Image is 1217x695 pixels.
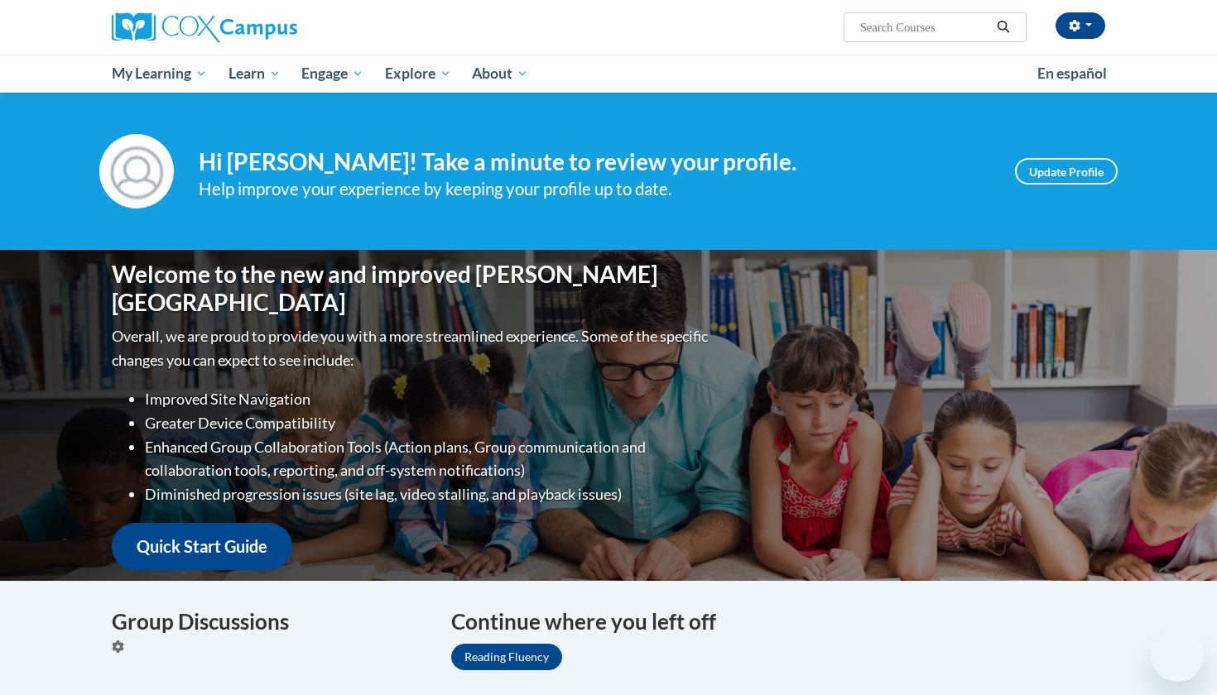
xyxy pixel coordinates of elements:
span: Engage [301,64,363,84]
div: Help improve your experience by keeping your profile up to date. [199,175,990,203]
a: Update Profile [1015,158,1118,185]
input: Search Courses [859,17,991,37]
a: Explore [374,55,462,93]
a: Quick Start Guide [112,523,292,570]
h4: Group Discussions [112,606,426,638]
li: Greater Device Compatibility [145,411,712,435]
li: Diminished progression issues (site lag, video stalling, and playback issues) [145,482,712,506]
img: Profile Image [99,134,174,208]
button: Search [991,17,1016,37]
iframe: Button to launch messaging window [1151,629,1204,682]
img: Cox Campus [112,12,297,42]
a: Cox Campus [112,12,426,42]
span: En español [1037,65,1107,82]
a: About [462,55,540,93]
span: About [472,64,528,84]
p: Overall, we are proud to provide you with a more streamlined experience. Some of the specific cha... [112,324,712,372]
a: Reading Fluency [451,644,562,670]
a: En español [1027,56,1118,91]
span: Explore [385,64,451,84]
div: Main menu [87,55,1130,93]
h1: Welcome to the new and improved [PERSON_NAME][GEOGRAPHIC_DATA] [112,261,712,316]
li: Improved Site Navigation [145,387,712,411]
span: My Learning [112,64,207,84]
a: Engage [291,55,374,93]
a: My Learning [101,55,218,93]
h4: Continue where you left off [451,606,1105,638]
li: Enhanced Group Collaboration Tools (Action plans, Group communication and collaboration tools, re... [145,435,712,483]
span: Learn [228,64,281,84]
a: Learn [218,55,291,93]
button: Account Settings [1056,12,1105,39]
h4: Hi [PERSON_NAME]! Take a minute to review your profile. [199,148,990,176]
